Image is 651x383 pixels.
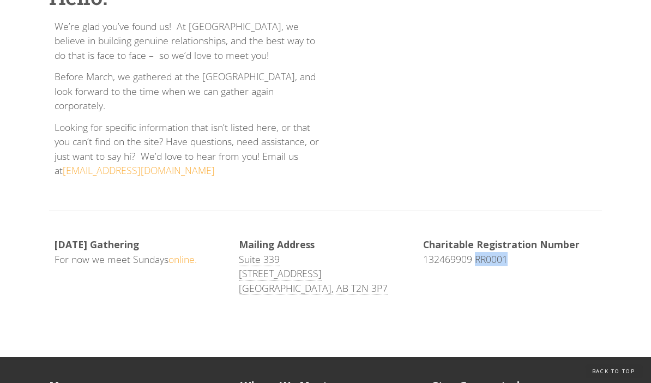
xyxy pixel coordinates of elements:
p: We’re glad you’ve found us! At [GEOGRAPHIC_DATA], we believe in building genuine relationships, a... [55,20,320,63]
strong: Mailing Address [239,238,315,252]
strong: Charitable Registration Number [423,238,580,252]
p: For now we meet Sundays [55,238,228,267]
a: Back to Top [586,365,643,378]
p: Looking for specific information that isn’t listed here, or that you can’t find on the site? Have... [55,121,320,178]
p: Before March, we gathered at the [GEOGRAPHIC_DATA], and look forward to the time when we can gath... [55,70,320,113]
a: online. [168,253,197,266]
p: 132469909 RR0001 [423,238,596,267]
a: [EMAIL_ADDRESS][DOMAIN_NAME] [63,164,215,177]
strong: [DATE] Gathering [55,238,139,252]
